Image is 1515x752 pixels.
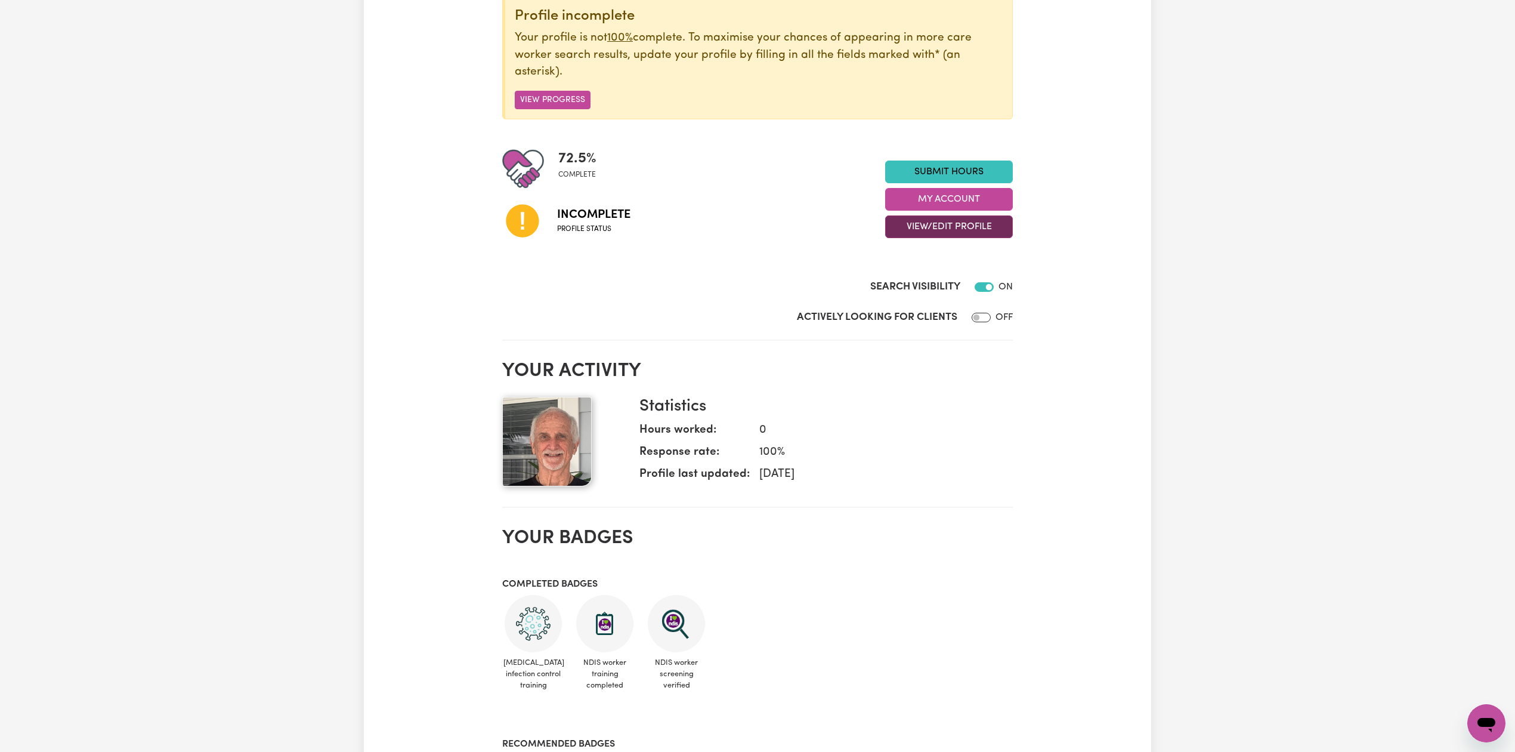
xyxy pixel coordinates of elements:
h2: Your activity [502,360,1013,383]
dt: Profile last updated: [639,466,750,488]
img: CS Academy: COVID-19 Infection Control Training course completed [505,595,562,652]
span: ON [998,282,1013,292]
dd: [DATE] [750,466,1003,483]
label: Actively Looking for Clients [797,310,957,325]
dd: 0 [750,422,1003,439]
div: Profile completeness: 72.5% [558,148,606,190]
p: Your profile is not complete. To maximise your chances of appearing in more care worker search re... [515,30,1003,81]
span: NDIS worker screening verified [645,652,707,696]
span: NDIS worker training completed [574,652,636,696]
span: Profile status [557,224,630,235]
h3: Statistics [639,397,1003,417]
button: View/Edit Profile [885,215,1013,238]
span: Incomplete [557,206,630,224]
img: CS Academy: Introduction to NDIS Worker Training course completed [576,595,633,652]
span: complete [558,169,596,180]
dd: 100 % [750,444,1003,461]
label: Search Visibility [870,279,960,295]
img: NDIS Worker Screening Verified [648,595,705,652]
button: My Account [885,188,1013,211]
h3: Completed badges [502,579,1013,590]
span: OFF [995,313,1013,322]
dt: Hours worked: [639,422,750,444]
a: Submit Hours [885,161,1013,183]
span: 72.5 % [558,148,596,169]
div: Profile incomplete [515,8,1003,25]
span: [MEDICAL_DATA] infection control training [502,652,564,696]
button: View Progress [515,91,590,109]
h2: Your badges [502,527,1013,550]
iframe: Button to launch messaging window [1467,704,1505,742]
h3: Recommended badges [502,739,1013,750]
u: 100% [607,32,633,44]
dt: Response rate: [639,444,750,466]
img: Your profile picture [502,397,592,486]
